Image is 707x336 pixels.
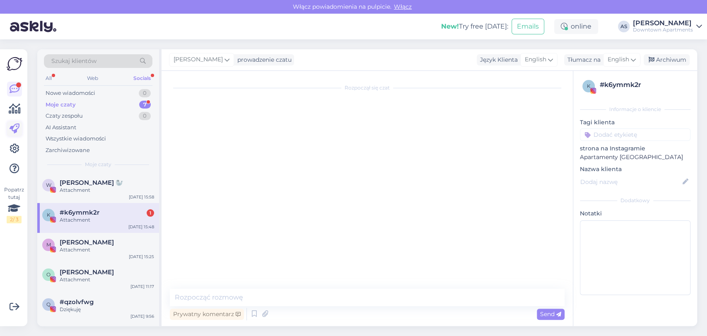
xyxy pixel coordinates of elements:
[587,83,591,89] span: k
[554,19,598,34] div: online
[139,89,151,97] div: 0
[46,146,90,155] div: Zarchiwizowane
[132,73,152,84] div: Socials
[47,212,51,218] span: k
[564,56,601,64] div: Tłumacz na
[60,246,154,254] div: Attachment
[7,186,22,223] div: Popatrz tutaj
[139,101,151,109] div: 7
[46,112,83,120] div: Czaty zespołu
[525,55,546,64] span: English
[170,84,565,92] div: Rozpoczął się czat
[129,194,154,200] div: [DATE] 15:58
[130,313,154,319] div: [DATE] 9:56
[512,19,544,34] button: Emails
[60,239,114,246] span: Mateusz
[477,56,518,64] div: Język Klienta
[147,209,154,217] div: 1
[46,101,76,109] div: Moje czaty
[44,73,53,84] div: All
[60,216,154,224] div: Attachment
[46,182,51,188] span: W
[580,106,690,113] div: Informacje o kliencie
[174,55,223,64] span: [PERSON_NAME]
[633,20,702,33] a: [PERSON_NAME]Downtown Apartments
[580,165,690,174] p: Nazwa klienta
[60,268,114,276] span: Oliwia Misiaszek
[170,309,244,320] div: Prywatny komentarz
[7,56,22,72] img: Askly Logo
[60,276,154,283] div: Attachment
[85,73,100,84] div: Web
[608,55,629,64] span: English
[618,21,630,32] div: AS
[60,179,123,186] span: Wiktoria Łukiewska 🦭
[234,56,292,64] div: prowadzenie czatu
[580,197,690,204] div: Dodatkowy
[60,186,154,194] div: Attachment
[51,57,97,65] span: Szukaj klientów
[633,27,693,33] div: Downtown Apartments
[46,89,95,97] div: Nowe wiadomości
[7,216,22,223] div: 2 / 3
[441,22,459,30] b: New!
[46,135,106,143] div: Wszystkie wiadomości
[540,310,561,318] span: Send
[46,242,51,248] span: M
[139,112,151,120] div: 0
[60,209,99,216] span: #k6ymmk2r
[580,177,681,186] input: Dodaj nazwę
[600,80,688,90] div: # k6ymmk2r
[633,20,693,27] div: [PERSON_NAME]
[644,54,690,65] div: Archiwum
[130,283,154,290] div: [DATE] 11:17
[129,254,154,260] div: [DATE] 15:25
[391,3,414,10] span: Włącz
[60,306,154,313] div: Dziękuję
[85,161,111,168] span: Moje czaty
[46,123,76,132] div: AI Assistant
[580,144,690,153] p: strona na Instagramie
[46,271,51,278] span: O
[441,22,508,31] div: Try free [DATE]:
[60,298,94,306] span: #qzolvfwg
[580,209,690,218] p: Notatki
[128,224,154,230] div: [DATE] 15:48
[580,153,690,162] p: Apartamenty [GEOGRAPHIC_DATA]
[580,118,690,127] p: Tagi klienta
[580,128,690,141] input: Dodać etykietę
[46,301,51,307] span: q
